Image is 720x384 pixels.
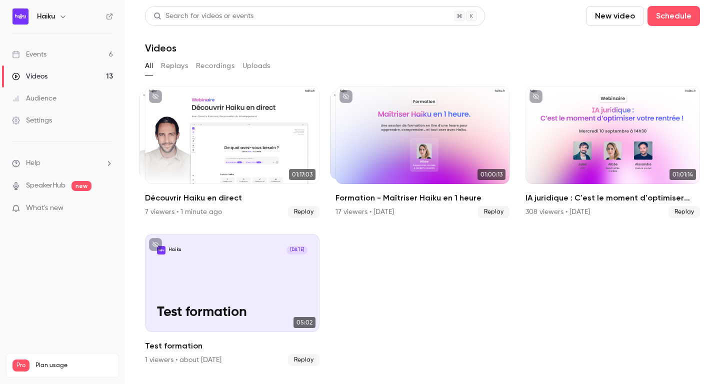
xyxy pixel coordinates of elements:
[101,204,113,213] iframe: Noticeable Trigger
[145,355,221,365] div: 1 viewers • about [DATE]
[335,192,510,204] h2: Formation - Maîtriser Haiku en 1 heure
[145,86,700,366] ul: Videos
[586,6,643,26] button: New video
[288,354,319,366] span: Replay
[168,247,181,253] p: Haiku
[145,207,222,217] div: 7 viewers • 1 minute ago
[71,181,91,191] span: new
[339,90,352,103] button: unpublished
[335,207,394,217] div: 17 viewers • [DATE]
[145,234,319,366] a: Test formationHaiku[DATE]Test formation05:02Test formation1 viewers • about [DATE]Replay
[149,238,162,251] button: unpublished
[145,234,319,366] li: Test formation
[12,93,56,103] div: Audience
[647,6,700,26] button: Schedule
[478,206,509,218] span: Replay
[529,90,542,103] button: unpublished
[26,180,65,191] a: SpeakerHub
[525,86,700,218] li: IA juridique : C'est le moment d'optimiser votre rentrée !
[153,11,253,21] div: Search for videos or events
[668,206,700,218] span: Replay
[145,86,319,218] a: 01:17:0301:17:03Découvrir Haiku en direct7 viewers • 1 minute agoReplay
[145,42,176,54] h1: Videos
[525,86,700,218] a: 01:01:14IA juridique : C'est le moment d'optimiser votre rentrée !308 viewers • [DATE]Replay
[37,11,55,21] h6: Haiku
[242,58,270,74] button: Uploads
[288,206,319,218] span: Replay
[26,158,40,168] span: Help
[161,58,188,74] button: Replays
[477,169,505,180] span: 01:00:13
[145,58,153,74] button: All
[335,86,510,218] li: Formation - Maîtriser Haiku en 1 heure
[12,8,28,24] img: Haiku
[12,359,29,371] span: Pro
[286,246,307,254] span: [DATE]
[145,340,319,352] h2: Test formation
[196,58,234,74] button: Recordings
[149,90,162,103] button: unpublished
[289,169,315,180] span: 01:17:03
[335,86,510,218] a: 01:00:1301:00:13Formation - Maîtriser Haiku en 1 heure17 viewers • [DATE]Replay
[145,192,319,204] h2: Découvrir Haiku en direct
[12,71,47,81] div: Videos
[12,158,113,168] li: help-dropdown-opener
[26,203,63,213] span: What's new
[525,207,590,217] div: 308 viewers • [DATE]
[293,317,315,328] span: 05:02
[145,6,700,378] section: Videos
[525,192,700,204] h2: IA juridique : C'est le moment d'optimiser votre rentrée !
[145,86,319,218] li: Découvrir Haiku en direct
[12,115,52,125] div: Settings
[35,361,112,369] span: Plan usage
[157,304,308,320] p: Test formation
[669,169,696,180] span: 01:01:14
[12,49,46,59] div: Events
